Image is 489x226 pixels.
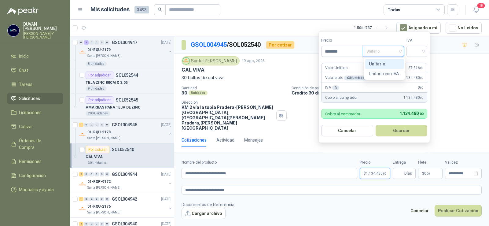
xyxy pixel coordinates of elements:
div: 0 [100,40,104,45]
label: Flete [418,160,443,165]
label: Precio [321,38,363,43]
span: 1.134.480 [366,172,386,175]
label: Precio [360,160,390,165]
div: 0 [79,40,83,45]
p: Cobro al comprador [325,112,360,116]
div: 0 [84,123,89,127]
div: 0 [105,222,109,226]
img: Company Logo [79,180,86,188]
div: Unitario con IVA [365,69,404,79]
div: 0 [94,40,99,45]
p: CAL VIVA [182,67,204,73]
div: Cotizaciones [182,137,207,143]
a: GSOL004945 [191,41,227,48]
span: $ [422,172,424,175]
div: Unitario [369,61,400,67]
div: Mensajes [244,137,263,143]
p: Santa [PERSON_NAME] [87,185,120,190]
div: Unidades [189,91,208,95]
p: 19 ago, 2025 [242,58,265,64]
a: Inicio [7,50,63,62]
div: 9 Unidades [86,86,107,91]
span: 1.134.480 [403,75,423,81]
span: Manuales y ayuda [19,186,54,193]
div: 1 [79,197,83,201]
span: 3493 [134,6,149,13]
p: Valor bruto [325,75,369,81]
a: Manuales y ayuda [7,184,63,195]
div: 0 [84,172,89,176]
div: Unitario con IVA [369,70,400,77]
button: Cargar archivo [182,208,226,219]
p: $1.134.480,00 [360,168,390,179]
img: Company Logo [183,57,189,64]
div: Todas [388,6,400,13]
p: KM 2 vía la tupia Pradera-[PERSON_NAME][GEOGRAPHIC_DATA], [GEOGRAPHIC_DATA][PERSON_NAME] Pradera ... [182,105,274,131]
span: 18 [477,3,485,9]
p: Cantidad [182,86,287,90]
p: [DATE] [161,196,171,202]
p: Crédito 30 días [292,90,487,95]
img: Logo peakr [7,7,39,15]
p: 01-RQU-2176 [87,204,111,209]
button: Publicar Cotización [435,205,482,217]
div: 0 [94,123,99,127]
span: ,00 [420,66,423,70]
div: 0 [105,197,109,201]
div: x 30 Unidades [344,76,368,80]
span: 1.134.480 [399,111,423,116]
p: 30 [182,90,187,95]
button: Cancelar [321,125,373,136]
span: Inicio [19,53,29,60]
p: Dirección [182,100,274,105]
div: 0 [89,40,94,45]
p: TEJA ZINC 80CM X 3.05 [86,80,127,86]
p: GSOL004944 [112,172,137,176]
span: ,00 [426,172,430,175]
p: [PERSON_NAME] Y [PERSON_NAME] [23,32,63,39]
label: Nombre del producto [182,160,357,165]
span: 37.816 [408,65,423,71]
span: Licitaciones [19,109,42,116]
span: 1.134.480 [403,95,423,101]
span: ,00 [420,86,423,89]
p: Santa [PERSON_NAME] [87,54,120,58]
span: ,00 [418,112,423,116]
p: DUVAN [PERSON_NAME] [23,22,63,31]
span: ,00 [420,76,423,80]
span: Remisiones [19,158,42,165]
div: 0 [105,40,109,45]
div: 200 Unidades [86,111,110,116]
span: Días [404,168,412,179]
img: Company Logo [79,131,86,138]
span: Unitario [366,47,400,56]
span: 0 [424,172,430,175]
p: GSOL004942 [112,197,137,201]
div: 0 [100,222,104,226]
div: 0 [89,222,94,226]
button: Cancelar [407,205,432,217]
button: 18 [471,4,482,15]
span: ,00 [420,96,423,99]
a: 1 0 0 0 0 0 GSOL004945[DATE] Company Logo01-RQU-2178Santa [PERSON_NAME] [79,121,173,141]
div: 0 [100,123,104,127]
p: Valor Unitario [325,65,347,71]
p: SOL052540 [112,147,134,152]
span: Configuración [19,172,46,179]
div: Unitario [365,59,404,69]
span: 0 [418,85,423,91]
a: Configuración [7,170,63,181]
span: search [158,7,162,12]
p: GSOL004945 [112,123,137,127]
div: 0 [94,197,99,201]
p: 01-RQU-2178 [87,129,111,135]
p: 01-RQU-2179 [87,47,111,53]
a: 1 0 0 0 0 0 GSOL004942[DATE] Company Logo01-RQU-2176Santa [PERSON_NAME] [79,195,173,215]
img: Company Logo [79,205,86,213]
button: Asignado a mi [396,22,441,34]
div: 0 [94,172,99,176]
div: 0 [89,197,94,201]
a: Tareas [7,79,63,90]
p: Documentos de Referencia [182,201,234,208]
p: [DATE] [161,122,171,128]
